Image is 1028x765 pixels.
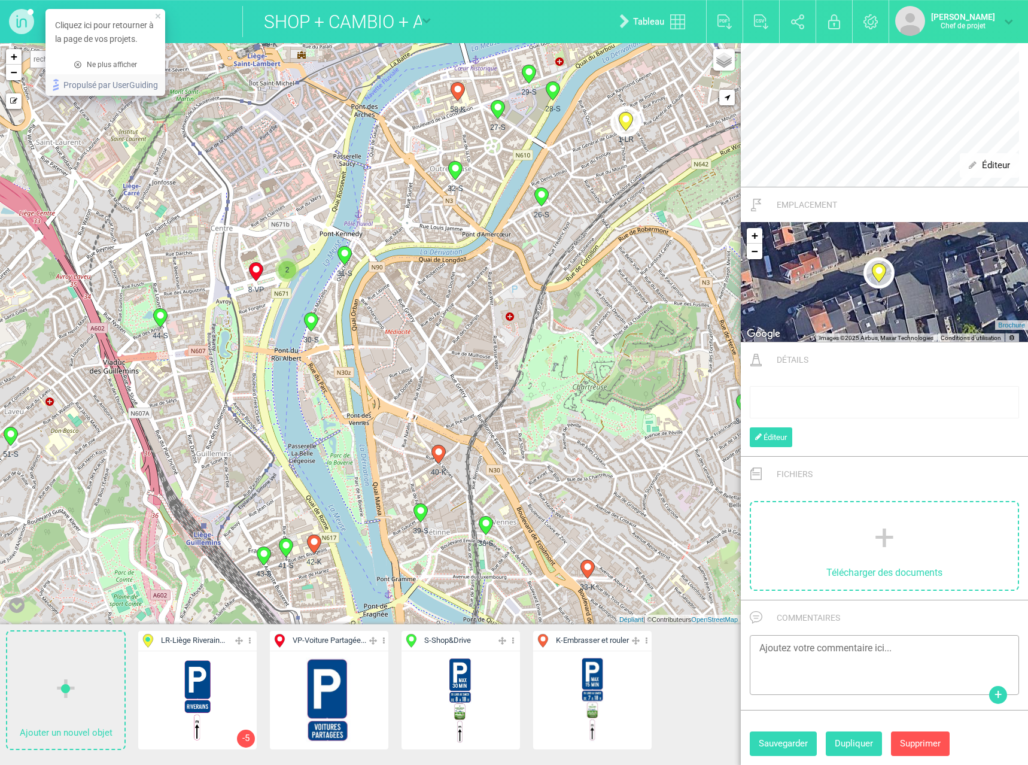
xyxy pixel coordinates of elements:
[579,656,606,745] img: 131200708797.jpe
[828,14,840,29] img: locked.svg
[413,527,428,535] font: 39-S
[256,570,271,578] font: 43-S
[777,355,808,365] font: Détails
[337,269,352,278] font: 31-S
[302,636,305,645] font: -
[561,636,563,645] font: -
[521,88,536,96] font: 29-S
[931,12,995,22] font: [PERSON_NAME]
[751,502,1018,590] a: Télécharger des documents
[448,184,463,193] font: 32-S
[777,200,837,210] font: Emplacement
[424,636,429,645] font: S
[580,583,595,591] font: 33-K
[777,613,840,623] font: Commentaires
[891,731,950,757] button: Supprimer
[450,105,465,114] font: 58-K
[750,731,817,757] button: Sauvegarder
[262,40,277,48] font: 49-K
[863,14,878,29] img: settings.svg
[431,468,446,476] font: 40-K
[759,738,808,749] font: Sauvegarder
[633,16,664,27] font: Tableau
[161,636,170,645] font: LR
[751,199,762,211] img: IMP_ICON_emplacement.svg
[754,396,1015,408] div: rdw-editor
[563,636,629,645] font: Embrasser et rouler
[447,656,475,745] img: 131238905293.jpe
[242,733,250,743] font: -5
[11,50,17,63] font: +
[87,59,137,71] div: Ne plus afficher
[713,49,735,71] a: Couches
[747,228,762,244] a: Zoom avant
[747,244,762,259] a: Zoom arrière
[670,14,685,29] img: tableau.svg
[900,738,941,749] font: Supprimer
[717,14,732,29] img: export_pdf.svg
[750,427,792,447] a: Éditeur
[777,469,813,479] font: Fichiers
[750,467,761,480] img: IMP_ICON_documents.svg
[172,636,225,645] font: Liège Riverain...
[6,49,22,65] a: Zoom avant
[170,636,172,645] font: -
[960,153,1019,178] a: Éditeur
[180,656,215,745] img: 144241906668.png
[490,123,505,132] font: 27-S
[750,354,762,366] img: IMP_ICON_intervention.svg
[982,160,1010,171] font: Éditeur
[534,211,549,219] font: 26-S
[941,22,986,30] font: Chef de projet
[994,687,1002,702] font: +
[643,616,652,623] font: | ©
[556,636,561,645] font: K
[87,60,137,69] font: Ne plus afficher
[750,611,762,624] img: IMP_ICON_commentaire.svg
[51,6,230,37] a: Parking [GEOGRAPHIC_DATA]
[895,6,925,36] img: default_avatar.png
[293,636,302,645] font: VP
[3,450,18,459] font: 51-S
[895,6,1013,36] a: [PERSON_NAME]Chef de projet
[20,727,112,738] font: Ajouter un nouvel objet
[153,332,168,340] font: 44-S
[752,245,758,257] font: −
[750,386,1019,418] div: wrapper rdw
[752,229,758,242] font: +
[305,636,366,645] font: Voiture Partagée...
[278,561,293,570] font: 41-S
[303,336,318,344] font: 30-S
[11,66,17,78] font: −
[248,286,264,294] font: 8-VP
[285,266,290,274] font: 2
[305,656,354,745] img: 145421738773.jpe
[764,433,787,442] font: Éditeur
[691,616,738,623] a: OpenStreetMap
[610,2,700,41] a: Tableau
[989,686,1007,704] button: +
[51,74,159,96] a: Propulsé par UserGuiding
[619,616,643,623] a: Dépliant
[826,731,882,757] button: Dupliquer
[306,558,321,566] font: 42-K
[826,567,942,578] font: Télécharger des documents
[652,616,691,623] font: Contributeurs
[835,738,873,749] font: Dupliquer
[6,65,22,80] a: Zoom arrière
[55,20,156,44] font: Cliquez ici pour retourner à la page de vos projets.
[618,135,634,144] font: 1-LR
[545,105,560,113] font: 28-S
[63,80,158,90] font: Propulsé par UserGuiding
[431,636,471,645] font: Shop&Drive
[998,321,1025,329] a: Brochure
[30,50,127,68] input: rechercher
[478,539,493,548] font: 38-S
[7,632,124,749] a: Ajouter un nouvel objet
[156,14,160,19] div: fermer l'info-bulle
[754,14,769,29] img: export_csv.svg
[791,14,805,29] img: share.svg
